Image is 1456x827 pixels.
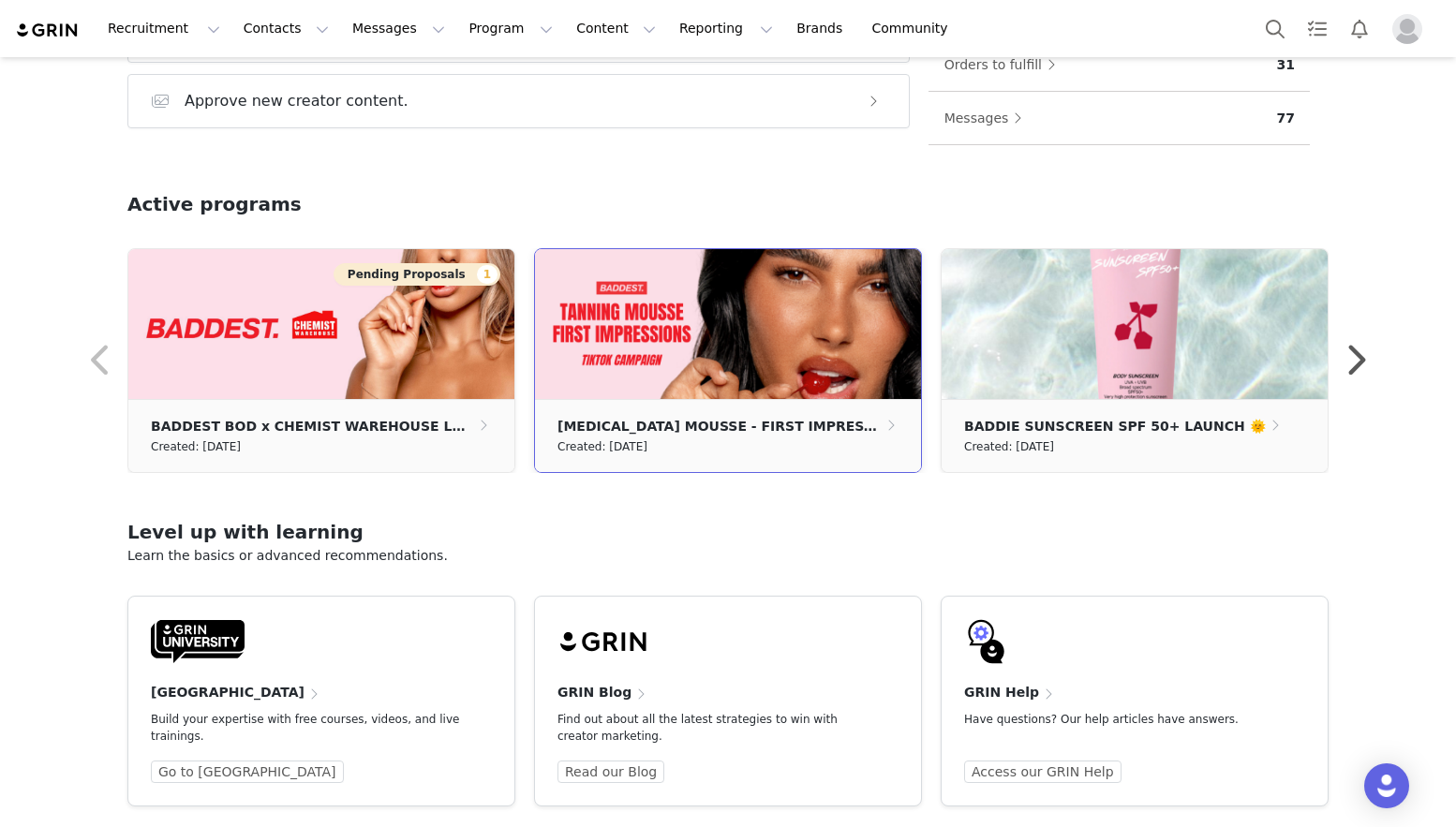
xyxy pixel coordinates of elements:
[964,711,1275,728] p: Have questions? Our help articles have answers.
[151,711,462,745] p: Build your expertise with free courses, videos, and live trainings.
[557,711,869,745] p: Find out about all the latest strategies to win with creator marketing.
[1364,763,1409,808] div: Open Intercom Messenger
[127,74,910,128] button: Approve new creator content.
[127,546,1329,566] p: Learn the basics or advanced recommendations.
[97,7,231,50] button: Recruitment
[15,22,81,39] img: grin logo
[942,249,1328,399] img: f471eeb7-4b9e-48a9-8c30-019ae9ba8dc7.png
[1255,7,1296,50] button: Search
[151,416,475,436] p: BADDEST BOD x CHEMIST WAREHOUSE LAUNCH
[128,249,514,399] img: e3dfdf53-ca2f-4265-8276-c5e26eec39b0.jpg
[127,190,302,218] h2: Active programs
[1297,7,1338,50] a: Tasks
[557,619,651,664] img: grin-logo-black.svg
[943,103,1033,133] button: Messages
[964,619,1009,664] img: GRIN-help-icon.svg
[127,518,1329,546] h2: Level up with learning
[457,7,564,50] button: Program
[151,761,344,783] a: Go to [GEOGRAPHIC_DATA]
[1339,7,1380,50] button: Notifications
[964,683,1039,702] h4: GRIN Help
[565,7,667,50] button: Content
[185,90,409,112] h3: Approve new creator content.
[151,619,245,664] img: GRIN-University-Logo-Black.svg
[151,436,241,457] small: Created: [DATE]
[1277,55,1295,75] p: 31
[341,7,456,50] button: Messages
[334,263,500,286] button: Pending Proposals1
[557,683,631,702] h4: GRIN Blog
[964,761,1122,783] a: Access our GRIN Help
[1392,14,1422,44] img: placeholder-profile.jpg
[668,7,784,50] button: Reporting
[943,50,1065,80] button: Orders to fulfill
[232,7,340,50] button: Contacts
[557,416,884,436] p: [MEDICAL_DATA] MOUSSE - FIRST IMPRESSIONS CAMPAIGN
[557,436,647,457] small: Created: [DATE]
[151,683,305,702] h4: [GEOGRAPHIC_DATA]
[861,7,968,50] a: Community
[964,436,1054,457] small: Created: [DATE]
[1277,109,1295,128] p: 77
[785,7,859,50] a: Brands
[964,416,1266,436] p: BADDIE SUNSCREEN SPF 50+ LAUNCH 🌞
[1381,14,1441,44] button: Profile
[535,249,921,399] img: 30105e50-fbc6-491f-abf8-c055b00be18f.png
[557,761,664,783] a: Read our Blog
